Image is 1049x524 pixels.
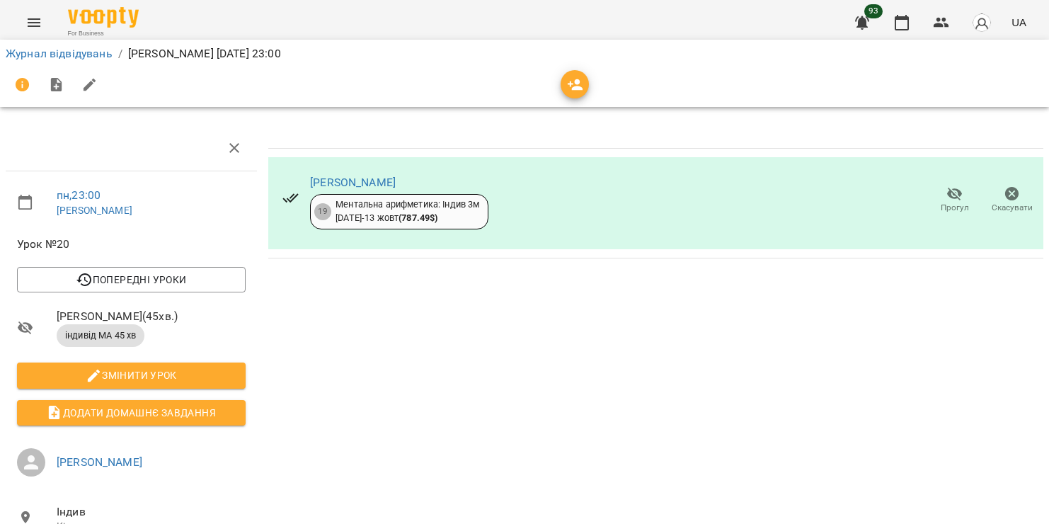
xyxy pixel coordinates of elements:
span: Прогул [941,202,969,214]
a: [PERSON_NAME] [57,205,132,216]
span: Урок №20 [17,236,246,253]
a: пн , 23:00 [57,188,101,202]
button: Змінити урок [17,363,246,388]
li: / [118,45,122,62]
img: avatar_s.png [972,13,992,33]
b: ( 787.49 $ ) [399,212,437,223]
img: Voopty Logo [68,7,139,28]
button: Скасувати [983,181,1041,220]
button: Прогул [926,181,983,220]
a: [PERSON_NAME] [310,176,396,189]
span: індивід МА 45 хв [57,329,144,342]
span: UA [1011,15,1026,30]
p: [PERSON_NAME] [DATE] 23:00 [128,45,281,62]
button: Menu [17,6,51,40]
span: Додати домашнє завдання [28,404,234,421]
span: [PERSON_NAME] ( 45 хв. ) [57,308,246,325]
a: Журнал відвідувань [6,47,113,60]
div: Ментальна арифметика: Індив 3м [DATE] - 13 жовт [336,198,479,224]
span: Попередні уроки [28,271,234,288]
button: Додати домашнє завдання [17,400,246,426]
nav: breadcrumb [6,45,1043,62]
span: Скасувати [992,202,1033,214]
span: 93 [864,4,883,18]
button: UA [1006,9,1032,35]
button: Попередні уроки [17,267,246,292]
span: For Business [68,29,139,38]
a: [PERSON_NAME] [57,455,142,469]
span: Змінити урок [28,367,234,384]
span: Індив [57,503,246,520]
div: 19 [314,203,331,220]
